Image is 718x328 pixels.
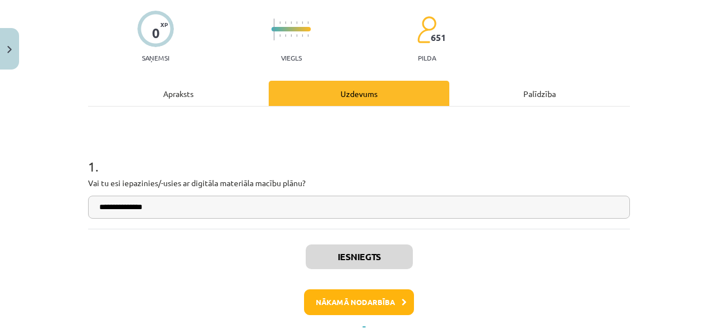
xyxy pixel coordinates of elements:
img: icon-short-line-57e1e144782c952c97e751825c79c345078a6d821885a25fce030b3d8c18986b.svg [279,21,280,24]
p: pilda [418,54,436,62]
div: Palīdzība [449,81,630,106]
img: students-c634bb4e5e11cddfef0936a35e636f08e4e9abd3cc4e673bd6f9a4125e45ecb1.svg [417,16,436,44]
h1: 1 . [88,139,630,174]
div: Apraksts [88,81,269,106]
img: icon-close-lesson-0947bae3869378f0d4975bcd49f059093ad1ed9edebbc8119c70593378902aed.svg [7,46,12,53]
img: icon-short-line-57e1e144782c952c97e751825c79c345078a6d821885a25fce030b3d8c18986b.svg [291,34,292,37]
div: 0 [152,25,160,41]
img: icon-short-line-57e1e144782c952c97e751825c79c345078a6d821885a25fce030b3d8c18986b.svg [302,21,303,24]
img: icon-short-line-57e1e144782c952c97e751825c79c345078a6d821885a25fce030b3d8c18986b.svg [296,34,297,37]
img: icon-short-line-57e1e144782c952c97e751825c79c345078a6d821885a25fce030b3d8c18986b.svg [285,21,286,24]
button: Nākamā nodarbība [304,289,414,315]
span: 651 [431,33,446,43]
img: icon-short-line-57e1e144782c952c97e751825c79c345078a6d821885a25fce030b3d8c18986b.svg [302,34,303,37]
p: Viegls [281,54,302,62]
img: icon-short-line-57e1e144782c952c97e751825c79c345078a6d821885a25fce030b3d8c18986b.svg [296,21,297,24]
img: icon-short-line-57e1e144782c952c97e751825c79c345078a6d821885a25fce030b3d8c18986b.svg [279,34,280,37]
img: icon-short-line-57e1e144782c952c97e751825c79c345078a6d821885a25fce030b3d8c18986b.svg [307,34,309,37]
img: icon-short-line-57e1e144782c952c97e751825c79c345078a6d821885a25fce030b3d8c18986b.svg [285,34,286,37]
img: icon-short-line-57e1e144782c952c97e751825c79c345078a6d821885a25fce030b3d8c18986b.svg [307,21,309,24]
p: Saņemsi [137,54,174,62]
p: Vai tu esi iepazinies/-usies ar digitāla materiāla macību plānu? [88,177,630,189]
button: Iesniegts [306,244,413,269]
img: icon-short-line-57e1e144782c952c97e751825c79c345078a6d821885a25fce030b3d8c18986b.svg [291,21,292,24]
span: XP [160,21,168,27]
div: Uzdevums [269,81,449,106]
img: icon-long-line-d9ea69661e0d244f92f715978eff75569469978d946b2353a9bb055b3ed8787d.svg [274,19,275,40]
